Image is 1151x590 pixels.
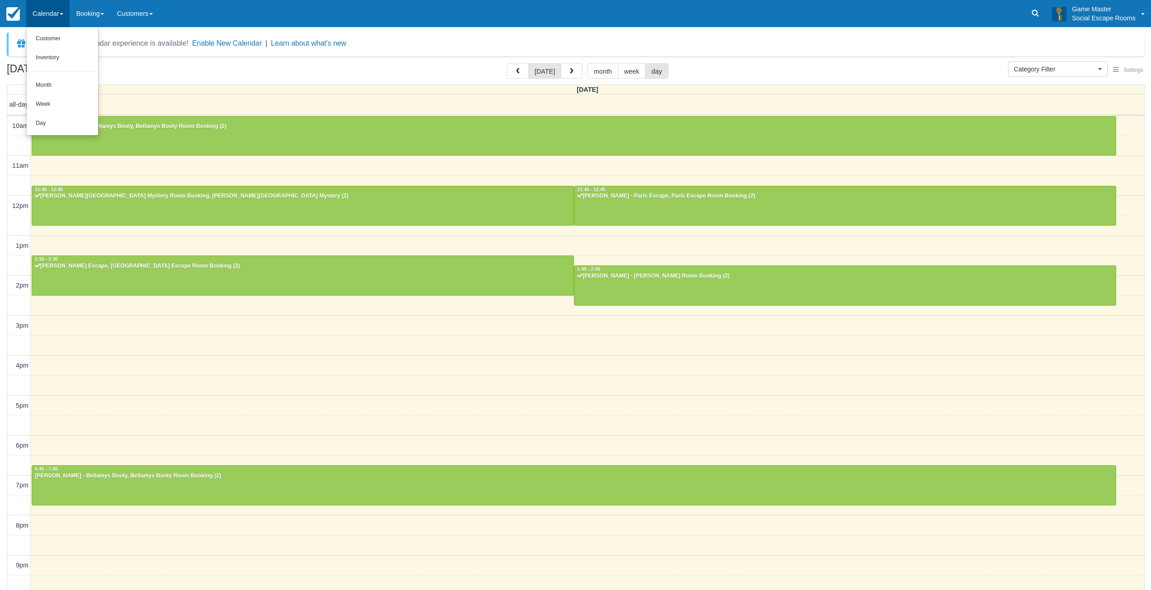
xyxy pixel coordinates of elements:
div: A new Booking Calendar experience is available! [30,38,189,49]
a: 6:45 - 7:45[PERSON_NAME] - Bellamys Booty, Bellamys Booty Room Booking (2) [32,465,1116,505]
a: Month [27,76,98,95]
span: 9pm [16,562,28,569]
img: checkfront-main-nav-mini-logo.png [6,7,20,21]
p: Social Escape Rooms [1072,14,1136,23]
span: 3pm [16,322,28,329]
button: Enable New Calendar [192,39,262,48]
a: Learn about what's new [271,39,346,47]
button: [DATE] [528,63,561,79]
span: 1:30 - 2:30 [35,257,58,262]
a: 1:30 - 2:30[PERSON_NAME] Escape, [GEOGRAPHIC_DATA] Escape Room Booking (2) [32,255,574,295]
div: [PERSON_NAME] - Bellamys Booty, Bellamys Booty Room Booking (2) [34,472,1113,480]
a: 1:45 - 2:45[PERSON_NAME] - [PERSON_NAME] Room Booking (2) [574,265,1116,305]
button: month [587,63,618,79]
span: 1pm [16,242,28,249]
span: 11:45 - 12:45 [35,187,63,192]
img: A3 [1052,6,1066,21]
button: Settings [1108,64,1149,77]
span: 1:45 - 2:45 [577,267,600,272]
span: 11am [12,162,28,169]
span: 4pm [16,362,28,369]
span: 2pm [16,282,28,289]
span: 12pm [12,202,28,209]
a: 10:00 - 11:00[PERSON_NAME] - Bellamys Booty, Bellamys Booty Room Booking (2) [32,116,1116,156]
a: Week [27,95,98,114]
div: [PERSON_NAME] - Bellamys Booty, Bellamys Booty Room Booking (2) [34,123,1113,130]
a: 11:45 - 12:45[PERSON_NAME][GEOGRAPHIC_DATA] Mystery Room Booking, [PERSON_NAME][GEOGRAPHIC_DATA] ... [32,186,574,226]
span: 11:45 - 12:45 [577,187,605,192]
button: week [618,63,646,79]
span: 6pm [16,442,28,449]
a: Customer [27,29,98,48]
h2: [DATE] [7,63,121,80]
span: | [265,39,267,47]
span: Category Filter [1014,65,1096,74]
div: [PERSON_NAME] - Paris Escape, Paris Escape Room Booking (2) [577,193,1113,200]
a: 11:45 - 12:45[PERSON_NAME] - Paris Escape, Paris Escape Room Booking (2) [574,186,1116,226]
div: [PERSON_NAME] Escape, [GEOGRAPHIC_DATA] Escape Room Booking (2) [34,263,571,270]
div: [PERSON_NAME] - [PERSON_NAME] Room Booking (2) [577,273,1113,280]
ul: Calendar [26,27,99,136]
div: [PERSON_NAME][GEOGRAPHIC_DATA] Mystery Room Booking, [PERSON_NAME][GEOGRAPHIC_DATA] Mystery (2) [34,193,571,200]
a: Inventory [27,48,98,67]
span: 8pm [16,522,28,529]
span: all-day [9,101,28,108]
span: 7pm [16,481,28,489]
span: [DATE] [577,86,598,93]
span: Settings [1124,67,1143,73]
span: 5pm [16,402,28,409]
span: 6:45 - 7:45 [35,467,58,472]
button: day [645,63,668,79]
a: Day [27,114,98,133]
p: Game Master [1072,5,1136,14]
button: Category Filter [1008,61,1108,77]
span: 10am [12,122,28,129]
